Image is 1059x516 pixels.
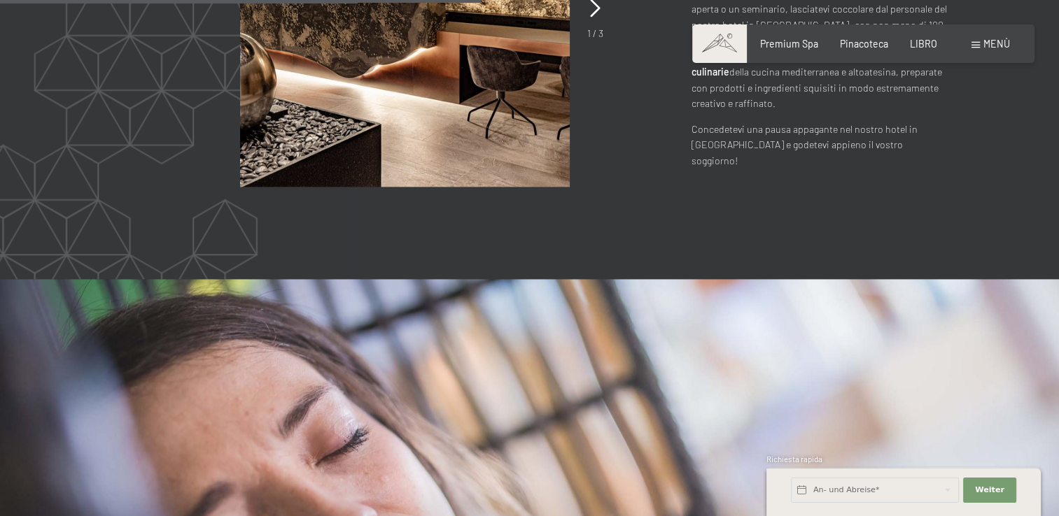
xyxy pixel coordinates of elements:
a: Premium Spa [760,38,818,50]
a: Pinacoteca [840,38,888,50]
button: Weiter [963,478,1016,503]
span: 1 [587,27,591,39]
span: 3 [598,27,603,39]
span: / [593,27,596,39]
a: LIBRO [910,38,937,50]
span: Weiter [975,485,1004,496]
span: Menù [983,38,1010,50]
span: Richiesta rapida [766,454,822,464]
p: Concedetevi una pausa appagante nel nostro hotel in [GEOGRAPHIC_DATA] e godetevi appieno il vostr... [692,122,951,169]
